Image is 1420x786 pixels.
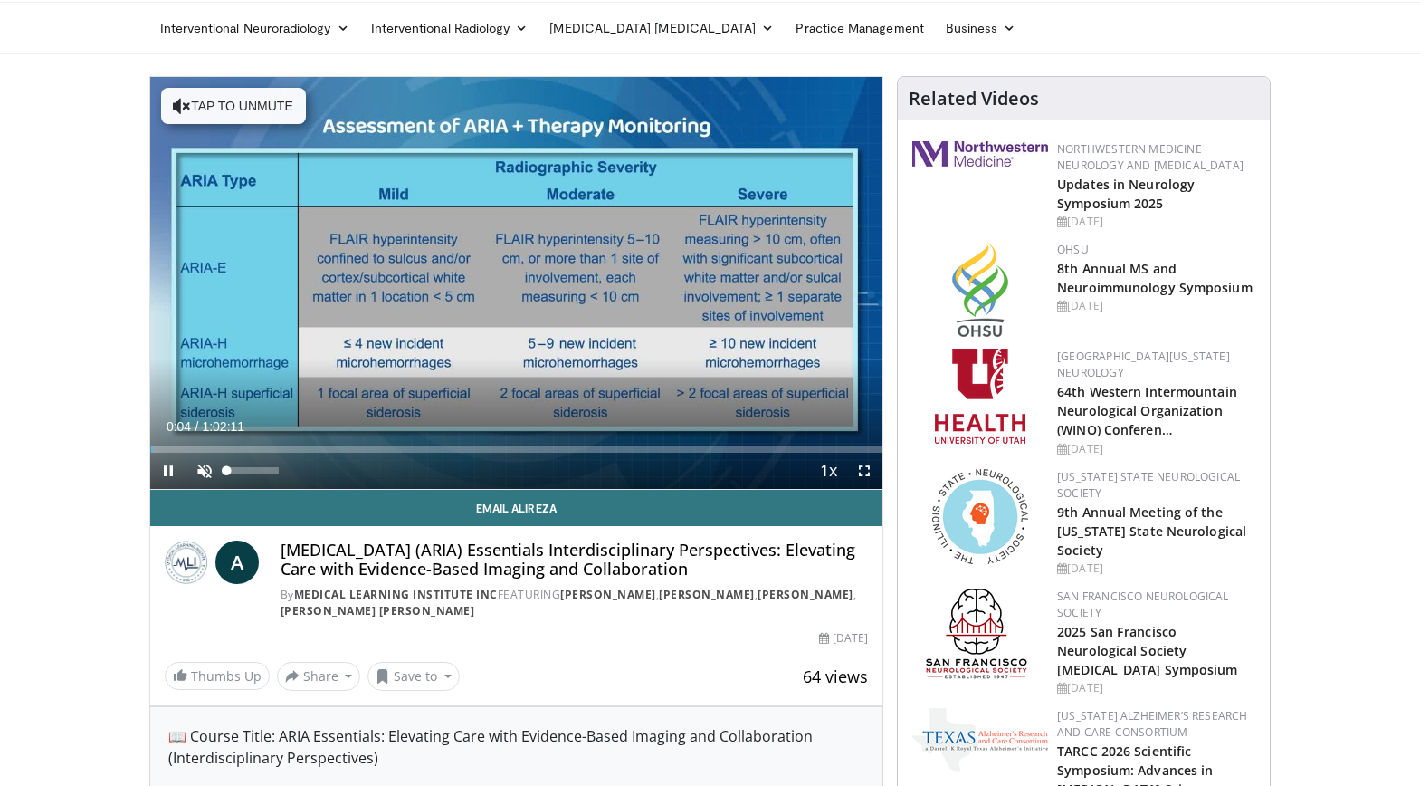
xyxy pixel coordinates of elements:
a: [PERSON_NAME] [560,587,656,602]
img: 71a8b48c-8850-4916-bbdd-e2f3ccf11ef9.png.150x105_q85_autocrop_double_scale_upscale_version-0.2.png [932,469,1028,564]
span: 0:04 [167,419,191,434]
a: [US_STATE] Alzheimer’s Research and Care Consortium [1057,708,1247,740]
div: [DATE] [1057,561,1255,577]
a: [MEDICAL_DATA] [MEDICAL_DATA] [538,10,785,46]
span: 1:02:11 [202,419,244,434]
button: Save to [367,662,460,691]
a: 8th Annual MS and Neuroimmunology Symposium [1057,260,1253,296]
a: [PERSON_NAME] [PERSON_NAME] [281,603,475,618]
a: [PERSON_NAME] [758,587,853,602]
a: Interventional Neuroradiology [149,10,360,46]
div: By FEATURING , , , [281,587,868,619]
a: Northwestern Medicine Neurology and [MEDICAL_DATA] [1057,141,1244,173]
div: Volume Level [227,467,279,474]
div: [DATE] [819,630,868,647]
a: Medical Learning Institute Inc [294,587,498,602]
button: Playback Rate [810,453,846,489]
img: f6362829-b0a3-407d-a044-59546adfd345.png.150x105_q85_autocrop_double_scale_upscale_version-0.2.png [935,349,1025,444]
a: [PERSON_NAME] [659,587,755,602]
a: San Francisco Neurological Society [1057,589,1228,620]
a: Interventional Radiology [360,10,539,46]
a: 2025 San Francisco Neurological Society [MEDICAL_DATA] Symposium [1057,623,1237,678]
a: Email Alireza [150,490,883,526]
a: Thumbs Up [165,662,270,690]
h4: [MEDICAL_DATA] (ARIA) Essentials Interdisciplinary Perspectives: Elevating Care with Evidence-Bas... [281,541,868,580]
button: Unmute [186,453,223,489]
a: Business [935,10,1027,46]
div: [DATE] [1057,680,1255,696]
a: 64th Western Intermountain Neurological Organization (WINO) Conferen… [1057,383,1237,438]
button: Fullscreen [846,453,882,489]
a: [US_STATE] State Neurological Society [1057,469,1240,501]
img: c78a2266-bcdd-4805-b1c2-ade407285ecb.png.150x105_q85_autocrop_double_scale_upscale_version-0.2.png [912,708,1048,772]
a: A [215,541,259,584]
span: / [195,419,199,434]
a: OHSU [1057,242,1089,257]
img: Medical Learning Institute Inc [165,541,208,584]
img: 2a462fb6-9365-492a-ac79-3166a6f924d8.png.150x105_q85_autocrop_double_scale_upscale_version-0.2.jpg [912,141,1048,167]
div: [DATE] [1057,298,1255,314]
video-js: Video Player [150,77,883,490]
div: [DATE] [1057,441,1255,457]
img: da959c7f-65a6-4fcf-a939-c8c702e0a770.png.150x105_q85_autocrop_double_scale_upscale_version-0.2.png [952,242,1008,337]
button: Share [277,662,361,691]
a: 9th Annual Meeting of the [US_STATE] State Neurological Society [1057,503,1246,559]
a: Practice Management [785,10,934,46]
a: [GEOGRAPHIC_DATA][US_STATE] Neurology [1057,349,1230,380]
div: [DATE] [1057,214,1255,230]
button: Tap to unmute [161,88,306,124]
span: 64 views [803,666,868,687]
div: Progress Bar [150,446,883,453]
button: Pause [150,453,186,489]
img: ad8adf1f-d405-434e-aebe-ebf7635c9b5d.png.150x105_q85_autocrop_double_scale_upscale_version-0.2.png [926,589,1034,684]
a: Updates in Neurology Symposium 2025 [1057,176,1195,212]
h4: Related Videos [909,88,1039,110]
